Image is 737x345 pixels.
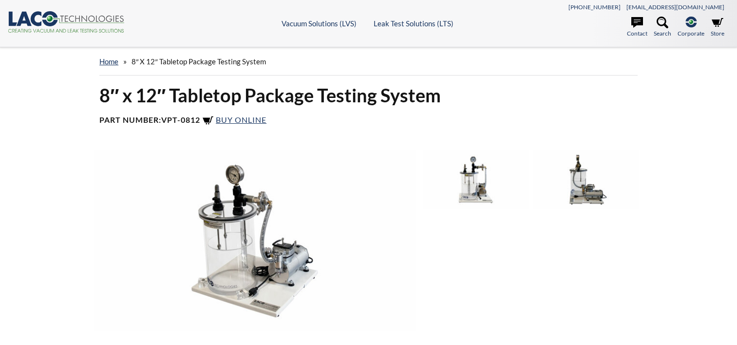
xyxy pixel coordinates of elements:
span: Corporate [678,29,704,38]
a: [PHONE_NUMBER] [568,3,621,11]
a: Contact [627,17,647,38]
a: home [99,57,118,66]
a: [EMAIL_ADDRESS][DOMAIN_NAME] [626,3,724,11]
a: Search [654,17,671,38]
h1: 8″ x 12″ Tabletop Package Testing System [99,83,638,107]
a: Buy Online [202,115,266,124]
h4: Part Number: [99,115,638,127]
b: VPT-0812 [161,115,200,124]
a: Vacuum Solutions (LVS) [282,19,357,28]
div: » [99,48,638,76]
span: Buy Online [216,115,266,124]
span: 8″ x 12″ Tabletop Package Testing System [132,57,266,66]
img: 8" X 12" Tabletop Package Testing System, side view [533,150,639,209]
a: Leak Test Solutions (LTS) [374,19,454,28]
img: 8" X 12" Tabletop Package Testing System, front view [423,150,529,209]
a: Store [711,17,724,38]
img: 8" X 12" Tabletop Package Testing System, angled view [94,150,416,331]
